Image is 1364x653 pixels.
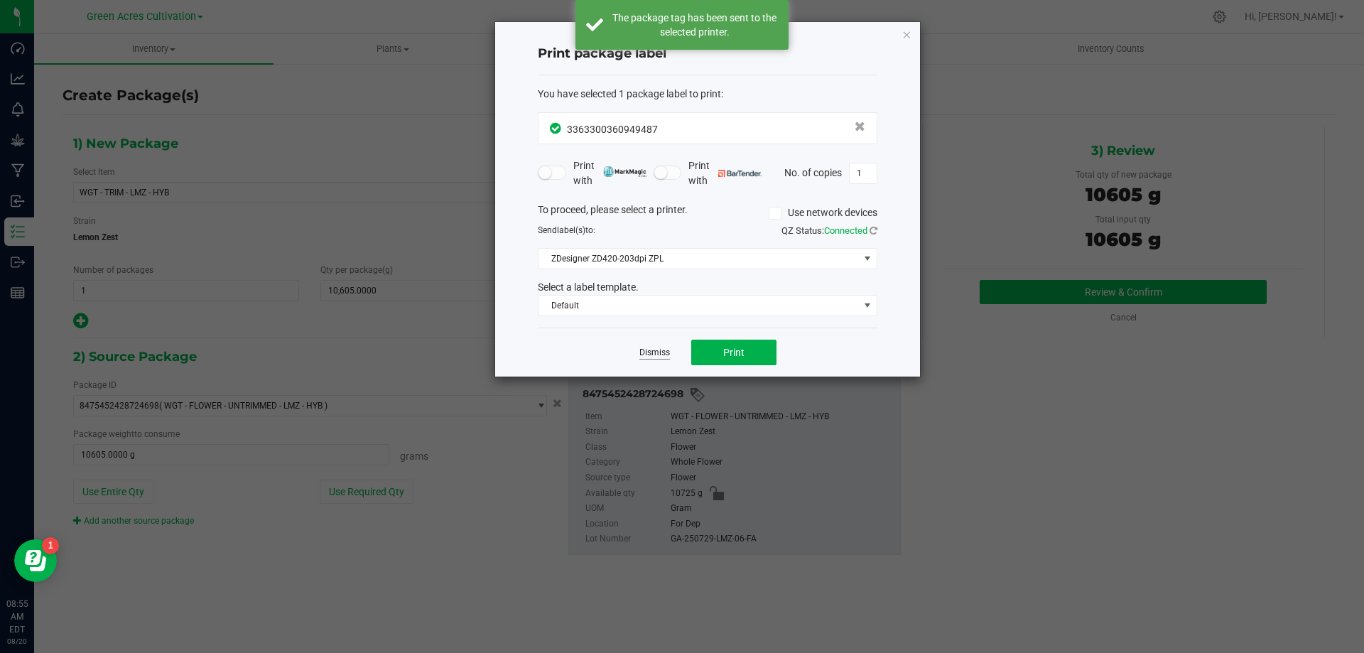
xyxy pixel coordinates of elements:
[723,347,745,358] span: Print
[538,249,859,269] span: ZDesigner ZD420-203dpi ZPL
[527,280,888,295] div: Select a label template.
[688,158,762,188] span: Print with
[718,170,762,177] img: bartender.png
[550,121,563,136] span: In Sync
[781,225,877,236] span: QZ Status:
[538,296,859,315] span: Default
[824,225,867,236] span: Connected
[14,539,57,582] iframe: Resource center
[538,88,721,99] span: You have selected 1 package label to print
[538,87,877,102] div: :
[42,537,59,554] iframe: Resource center unread badge
[538,225,595,235] span: Send to:
[611,11,778,39] div: The package tag has been sent to the selected printer.
[769,205,877,220] label: Use network devices
[639,347,670,359] a: Dismiss
[691,340,776,365] button: Print
[538,45,877,63] h4: Print package label
[573,158,646,188] span: Print with
[557,225,585,235] span: label(s)
[567,124,658,135] span: 3363300360949487
[603,166,646,177] img: mark_magic_cybra.png
[527,203,888,224] div: To proceed, please select a printer.
[784,166,842,178] span: No. of copies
